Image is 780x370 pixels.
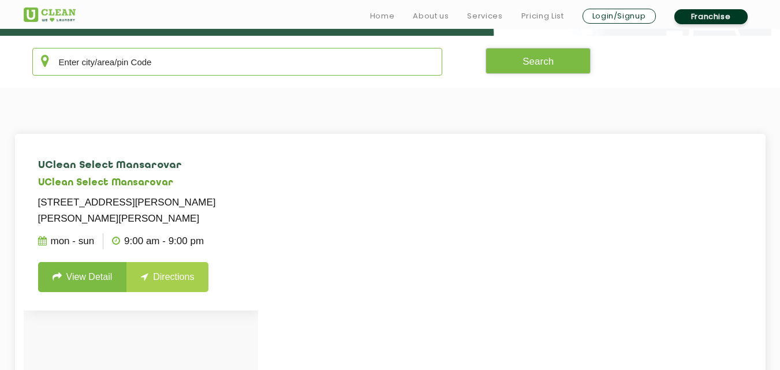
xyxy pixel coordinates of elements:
a: Login/Signup [583,9,656,24]
input: Enter city/area/pin Code [32,48,443,76]
p: Mon - Sun [38,233,95,249]
a: Directions [126,262,208,292]
a: Home [370,9,395,23]
h4: UClean Select Mansarovar [38,160,244,171]
a: Pricing List [521,9,564,23]
a: Services [467,9,502,23]
a: Franchise [674,9,748,24]
a: View Detail [38,262,127,292]
p: [STREET_ADDRESS][PERSON_NAME][PERSON_NAME][PERSON_NAME] [38,195,244,227]
button: Search [486,48,591,74]
p: 9:00 AM - 9:00 PM [112,233,204,249]
h5: UClean Select Mansarovar [38,178,244,189]
img: UClean Laundry and Dry Cleaning [24,8,76,22]
a: About us [413,9,449,23]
